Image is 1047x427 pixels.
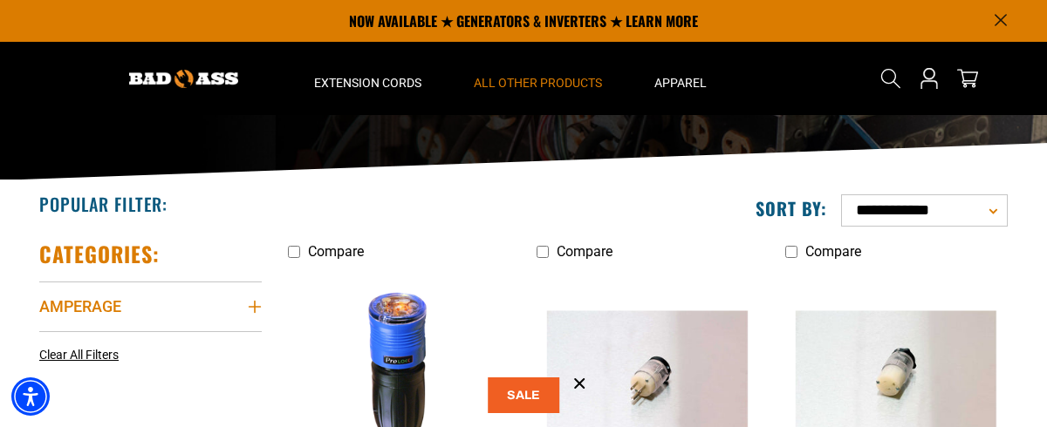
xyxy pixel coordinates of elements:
summary: Extension Cords [288,42,448,115]
summary: Apparel [628,42,733,115]
span: Compare [308,243,364,260]
a: Open this option [915,42,943,115]
label: Sort by: [756,197,827,220]
h2: Categories: [39,241,160,268]
span: Clear All Filters [39,348,119,362]
span: Extension Cords [314,75,421,91]
span: Amperage [39,296,121,316]
a: Clear All Filters [39,346,126,364]
summary: Amperage [39,281,262,330]
span: All Other Products [474,75,602,91]
div: Accessibility Menu [11,377,50,416]
summary: All Other Products [448,42,628,115]
h2: Popular Filter: [39,193,168,215]
span: Apparel [654,75,707,91]
span: Compare [805,243,861,260]
a: cart [954,68,982,89]
span: Compare [557,243,612,260]
summary: Search [877,64,905,92]
img: Bad Ass Extension Cords [129,70,238,88]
